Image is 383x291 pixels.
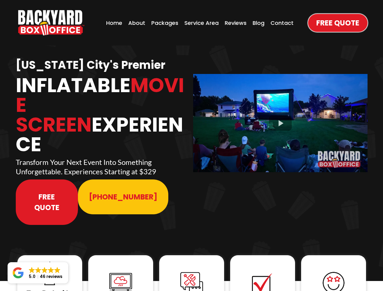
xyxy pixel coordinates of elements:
a: Reviews [223,17,248,29]
span: Free Quote [27,192,67,213]
a: https://www.backyardboxoffice.com [18,10,84,35]
a: Blog [251,17,266,29]
a: Service Area [183,17,220,29]
a: About [126,17,147,29]
span: Free Quote [316,18,359,28]
a: Close GoogleGoogleGoogleGoogleGoogle 5.046 reviews [8,262,68,283]
h1: Inflatable Experience [16,75,190,154]
span: Movie Screen [16,72,184,139]
span: [PHONE_NUMBER] [89,192,157,202]
a: 913-214-1202 [78,179,168,214]
a: Contact [269,17,295,29]
a: Packages [150,17,180,29]
h1: [US_STATE] City's Premier [16,58,190,72]
a: Home [104,17,124,29]
p: Transform Your Next Event Into Something Unforgettable. Experiences Starting at $329 [16,157,190,176]
a: Free Quote [308,14,368,32]
a: Free Quote [16,179,78,225]
img: Backyard Box Office [18,10,84,35]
